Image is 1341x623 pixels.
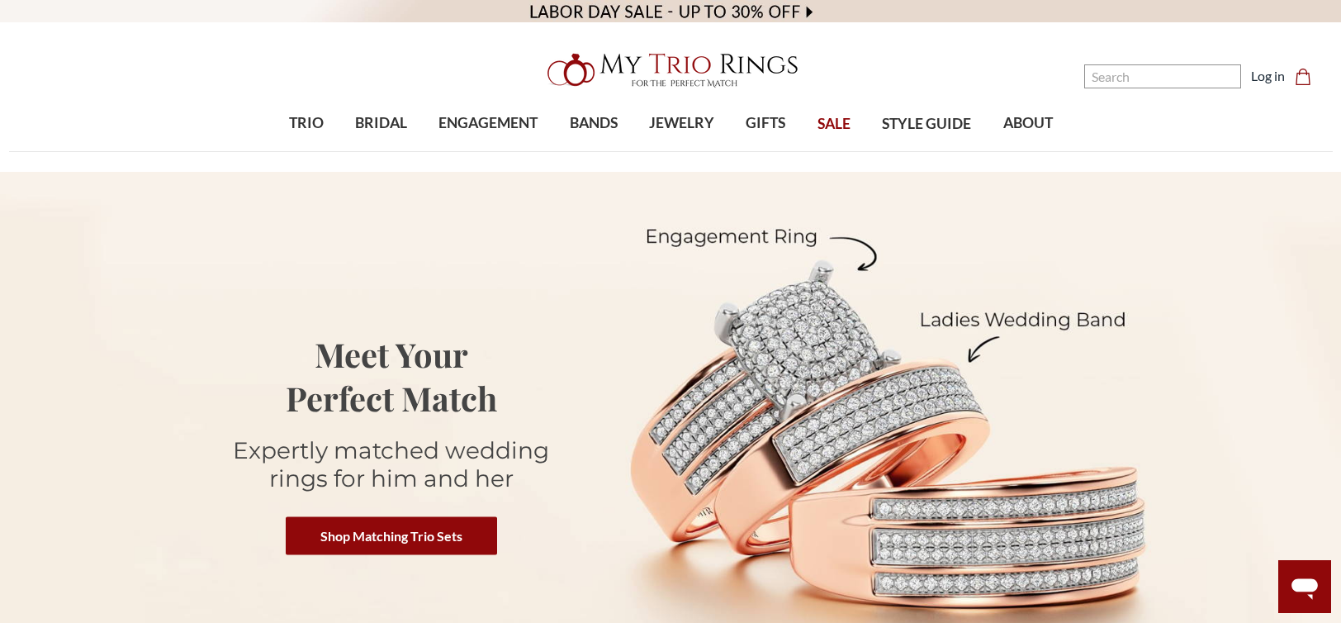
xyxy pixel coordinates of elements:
[339,97,423,150] a: BRIDAL
[438,112,538,134] span: ENGAGEMENT
[757,150,774,152] button: submenu toggle
[1295,69,1311,85] svg: cart.cart_preview
[286,516,497,554] a: Shop Matching Trio Sets
[882,113,971,135] span: STYLE GUIDE
[802,97,866,151] a: SALE
[423,97,553,150] a: ENGAGEMENT
[389,44,952,97] a: My Trio Rings
[746,112,785,134] span: GIFTS
[1084,64,1241,88] input: Search
[298,150,315,152] button: submenu toggle
[480,150,496,152] button: submenu toggle
[570,112,618,134] span: BANDS
[372,150,389,152] button: submenu toggle
[817,113,851,135] span: SALE
[1251,66,1285,86] a: Log in
[649,112,714,134] span: JEWELRY
[538,44,803,97] img: My Trio Rings
[866,97,987,151] a: STYLE GUIDE
[633,97,730,150] a: JEWELRY
[730,97,801,150] a: GIFTS
[553,97,633,150] a: BANDS
[674,150,690,152] button: submenu toggle
[1295,66,1321,86] a: Cart with 0 items
[289,112,324,134] span: TRIO
[987,97,1068,150] a: ABOUT
[272,97,339,150] a: TRIO
[355,112,407,134] span: BRIDAL
[585,150,602,152] button: submenu toggle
